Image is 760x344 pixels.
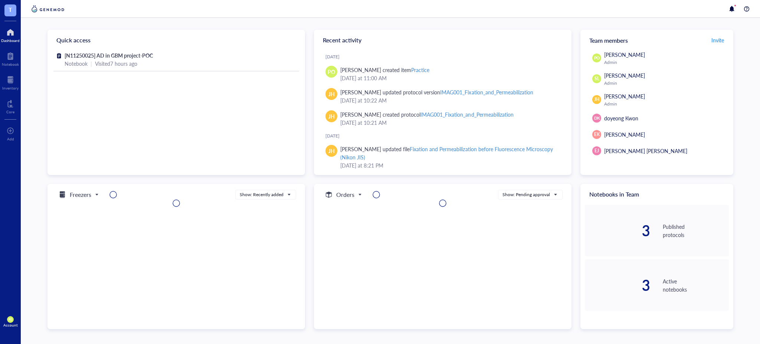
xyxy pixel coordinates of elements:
[240,191,284,198] div: Show: Recently added
[340,96,560,104] div: [DATE] at 10:22 AM
[663,277,729,293] div: Active notebooks
[328,112,335,120] span: JH
[325,54,566,60] div: [DATE]
[604,59,726,65] div: Admin
[65,59,88,68] div: Notebook
[340,161,560,169] div: [DATE] at 8:21 PM
[9,5,12,14] span: T
[594,55,600,61] span: PO
[711,34,724,46] button: Invite
[340,66,429,74] div: [PERSON_NAME] created item
[340,74,560,82] div: [DATE] at 11:00 AM
[340,145,560,161] div: [PERSON_NAME] updated file
[604,72,645,79] span: [PERSON_NAME]
[604,80,726,86] div: Admin
[604,131,645,138] span: [PERSON_NAME]
[604,101,726,107] div: Admin
[1,38,20,43] div: Dashboard
[314,30,571,51] div: Recent activity
[6,110,14,114] div: Core
[340,145,553,161] div: Fixation and Permeabilization before Fluorescence Microscopy (Nikon JIS)
[7,137,14,141] div: Add
[340,88,533,96] div: [PERSON_NAME] updated protocol version
[604,147,687,155] span: [PERSON_NAME] [PERSON_NAME]
[711,36,724,44] span: Invite
[3,323,18,327] div: Account
[328,147,335,155] span: JH
[411,66,429,74] div: Practice
[585,278,651,293] div: 3
[320,85,566,107] a: JH[PERSON_NAME] updated protocol versionIMAG001_Fixation_and_Permeabilization[DATE] at 10:22 AM
[95,59,137,68] div: Visited 7 hours ago
[580,184,733,205] div: Notebooks in Team
[663,223,729,239] div: Published protocols
[65,52,153,59] span: [N11250025] AD in GBM project-POC
[420,111,513,118] div: IMAG001_Fixation_and_Permeabilization
[320,107,566,130] a: JH[PERSON_NAME] created protocolIMAG001_Fixation_and_Permeabilization[DATE] at 10:21 AM
[336,190,354,199] h5: Orders
[580,30,733,51] div: Team members
[585,223,651,238] div: 3
[325,133,566,139] div: [DATE]
[320,142,566,172] a: JH[PERSON_NAME] updated fileFixation and Permeabilization before Fluorescence Microscopy (Nikon J...
[2,74,19,90] a: Inventory
[594,115,600,121] span: DK
[502,191,550,198] div: Show: Pending approval
[440,88,533,96] div: IMAG001_Fixation_and_Permeabilization
[2,50,19,66] a: Notebook
[328,90,335,98] span: JH
[2,86,19,90] div: Inventory
[9,318,12,321] span: PO
[2,62,19,66] div: Notebook
[30,4,66,13] img: genemod-logo
[594,75,599,82] span: SL
[328,68,335,76] span: PO
[91,59,92,68] div: |
[594,96,599,103] span: JH
[340,119,560,127] div: [DATE] at 10:21 AM
[594,131,600,138] span: EK
[47,30,305,51] div: Quick access
[594,147,599,154] span: EJ
[340,110,514,119] div: [PERSON_NAME] created protocol
[70,190,91,199] h5: Freezers
[1,26,20,43] a: Dashboard
[604,114,638,122] span: doyeong Kwon
[6,98,14,114] a: Core
[604,51,645,58] span: [PERSON_NAME]
[320,63,566,85] a: PO[PERSON_NAME] created itemPractice[DATE] at 11:00 AM
[604,93,645,100] span: [PERSON_NAME]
